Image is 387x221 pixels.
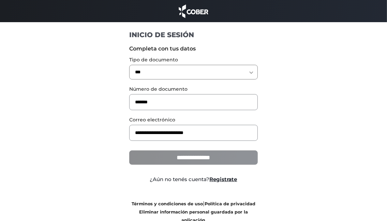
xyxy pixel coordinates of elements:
[129,30,258,39] h1: INICIO DE SESIÓN
[210,176,237,182] a: Registrate
[129,56,258,63] label: Tipo de documento
[205,201,255,206] a: Política de privacidad
[124,176,263,183] div: ¿Aún no tenés cuenta?
[129,86,258,93] label: Número de documento
[129,116,258,123] label: Correo electrónico
[129,45,258,53] label: Completa con tus datos
[132,201,203,206] a: Términos y condiciones de uso
[177,3,210,19] img: cober_marca.png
